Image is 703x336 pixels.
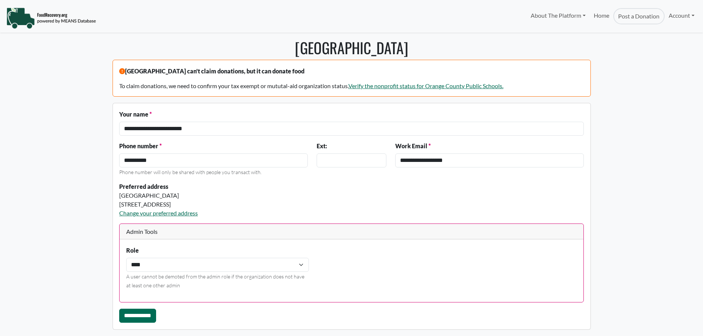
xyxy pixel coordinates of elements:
[590,8,613,24] a: Home
[119,110,152,119] label: Your name
[526,8,589,23] a: About The Platform
[120,224,583,240] div: Admin Tools
[119,191,386,200] div: [GEOGRAPHIC_DATA]
[119,169,262,175] small: Phone number will only be shared with people you transact with.
[126,246,139,255] label: Role
[119,142,162,150] label: Phone number
[613,8,664,24] a: Post a Donation
[119,82,584,90] p: To claim donations, we need to confirm your tax exempt or mututal-aid organization status.
[348,82,503,89] a: Verify the nonprofit status for Orange County Public Schools.
[317,142,327,150] label: Ext:
[119,183,168,190] strong: Preferred address
[126,273,304,288] small: A user cannot be demoted from the admin role if the organization does not have at least one other...
[395,142,431,150] label: Work Email
[113,39,591,56] h1: [GEOGRAPHIC_DATA]
[119,209,198,217] a: Change your preferred address
[119,67,584,76] p: [GEOGRAPHIC_DATA] can't claim donations, but it can donate food
[6,7,96,29] img: NavigationLogo_FoodRecovery-91c16205cd0af1ed486a0f1a7774a6544ea792ac00100771e7dd3ec7c0e58e41.png
[119,200,386,209] div: [STREET_ADDRESS]
[665,8,699,23] a: Account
